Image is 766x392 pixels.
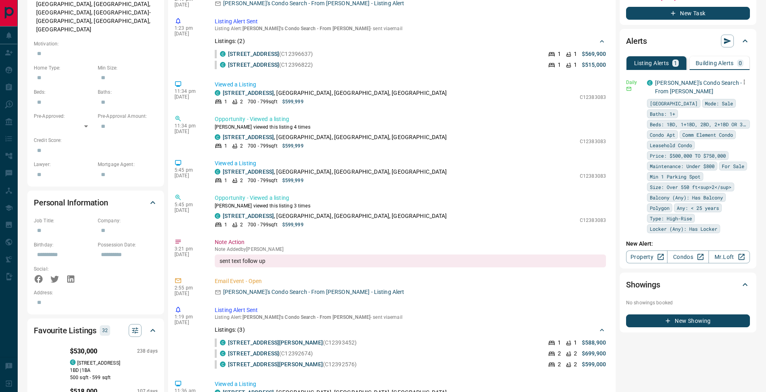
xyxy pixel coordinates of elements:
[626,299,750,306] p: No showings booked
[34,265,94,273] p: Social:
[228,61,313,69] p: (C12396822)
[215,37,245,45] p: Listings: ( 2 )
[175,94,203,100] p: [DATE]
[650,172,700,181] span: Min 1 Parking Spot
[626,278,660,291] h2: Showings
[34,321,158,340] div: Favourite Listings32
[223,168,447,176] p: , [GEOGRAPHIC_DATA], [GEOGRAPHIC_DATA], [GEOGRAPHIC_DATA]
[228,350,279,357] a: [STREET_ADDRESS]
[248,221,277,228] p: 700 - 799 sqft
[223,90,274,96] a: [STREET_ADDRESS]
[220,340,226,345] div: condos.ca
[34,40,158,47] p: Motivation:
[223,213,274,219] a: [STREET_ADDRESS]
[34,217,94,224] p: Job Title:
[558,50,561,58] p: 1
[558,360,561,369] p: 2
[175,285,203,291] p: 2:55 pm
[708,250,750,263] a: Mr.Loft
[215,80,606,89] p: Viewed a Listing
[34,241,94,248] p: Birthday:
[175,129,203,134] p: [DATE]
[34,289,158,296] p: Address:
[580,138,606,145] p: C12383083
[215,115,606,123] p: Opportunity - Viewed a listing
[175,88,203,94] p: 11:34 pm
[215,322,606,337] div: Listings: (3)
[223,288,405,296] p: [PERSON_NAME]'s Condo Search - From [PERSON_NAME] - Listing Alert
[175,252,203,257] p: [DATE]
[705,99,733,107] span: Mode: Sale
[215,90,220,96] div: condos.ca
[228,349,313,358] p: (C12392674)
[175,2,203,8] p: [DATE]
[98,113,158,120] p: Pre-Approval Amount:
[626,31,750,51] div: Alerts
[282,142,304,150] p: $599,999
[580,172,606,180] p: C12383083
[98,217,158,224] p: Company:
[650,131,675,139] span: Condo Apt
[650,162,715,170] span: Maintenance: Under $800
[626,275,750,294] div: Showings
[228,360,357,369] p: (C12392576)
[650,110,675,118] span: Baths: 1+
[650,193,723,201] span: Balcony (Any): Has Balcony
[215,314,606,320] p: Listing Alert : - sent via email
[175,314,203,320] p: 1:19 pm
[77,359,120,367] p: [STREET_ADDRESS]
[228,62,279,68] a: [STREET_ADDRESS]
[70,374,158,381] p: 500 sqft - 599 sqft
[175,31,203,37] p: [DATE]
[674,60,677,66] p: 1
[650,204,669,212] span: Polygon
[682,131,733,139] span: Comm Element Condo
[248,142,277,150] p: 700 - 799 sqft
[248,98,277,105] p: 700 - 799 sqft
[650,152,726,160] span: Price: $500,000 TO $750,000
[650,99,698,107] span: [GEOGRAPHIC_DATA]
[228,339,323,346] a: [STREET_ADDRESS][PERSON_NAME]
[220,361,226,367] div: condos.ca
[667,250,708,263] a: Condos
[215,213,220,219] div: condos.ca
[34,64,94,72] p: Home Type:
[626,86,632,92] svg: Email
[137,348,158,355] p: 238 days
[215,123,606,131] p: [PERSON_NAME] viewed this listing 4 times
[215,277,606,285] p: Email Event - Open
[175,123,203,129] p: 11:34 pm
[220,62,226,68] div: condos.ca
[650,214,692,222] span: Type: High-Rise
[626,250,667,263] a: Property
[175,246,203,252] p: 3:21 pm
[228,51,279,57] a: [STREET_ADDRESS]
[220,351,226,356] div: condos.ca
[626,79,642,86] p: Daily
[677,204,719,212] span: Any: < 25 years
[696,60,734,66] p: Building Alerts
[580,217,606,224] p: C12383083
[215,238,606,246] p: Note Action
[650,120,747,128] span: Beds: 1BD, 1+1BD, 2BD, 2+1BD OR 3BD+
[98,88,158,96] p: Baths:
[240,142,243,150] p: 2
[582,50,606,58] p: $569,900
[626,7,750,20] button: New Task
[626,35,647,47] h2: Alerts
[224,142,227,150] p: 1
[215,202,606,209] p: [PERSON_NAME] viewed this listing 3 times
[175,291,203,296] p: [DATE]
[574,360,577,369] p: 2
[739,60,742,66] p: 0
[228,361,323,367] a: [STREET_ADDRESS][PERSON_NAME]
[650,183,731,191] span: Size: Over 550 ft<sup>2</sup>
[626,314,750,327] button: New Showing
[70,367,158,374] p: 1 BD | 1 BA
[175,320,203,325] p: [DATE]
[223,89,447,97] p: , [GEOGRAPHIC_DATA], [GEOGRAPHIC_DATA], [GEOGRAPHIC_DATA]
[240,177,243,184] p: 2
[224,98,227,105] p: 1
[228,50,313,58] p: (C12396637)
[282,221,304,228] p: $599,999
